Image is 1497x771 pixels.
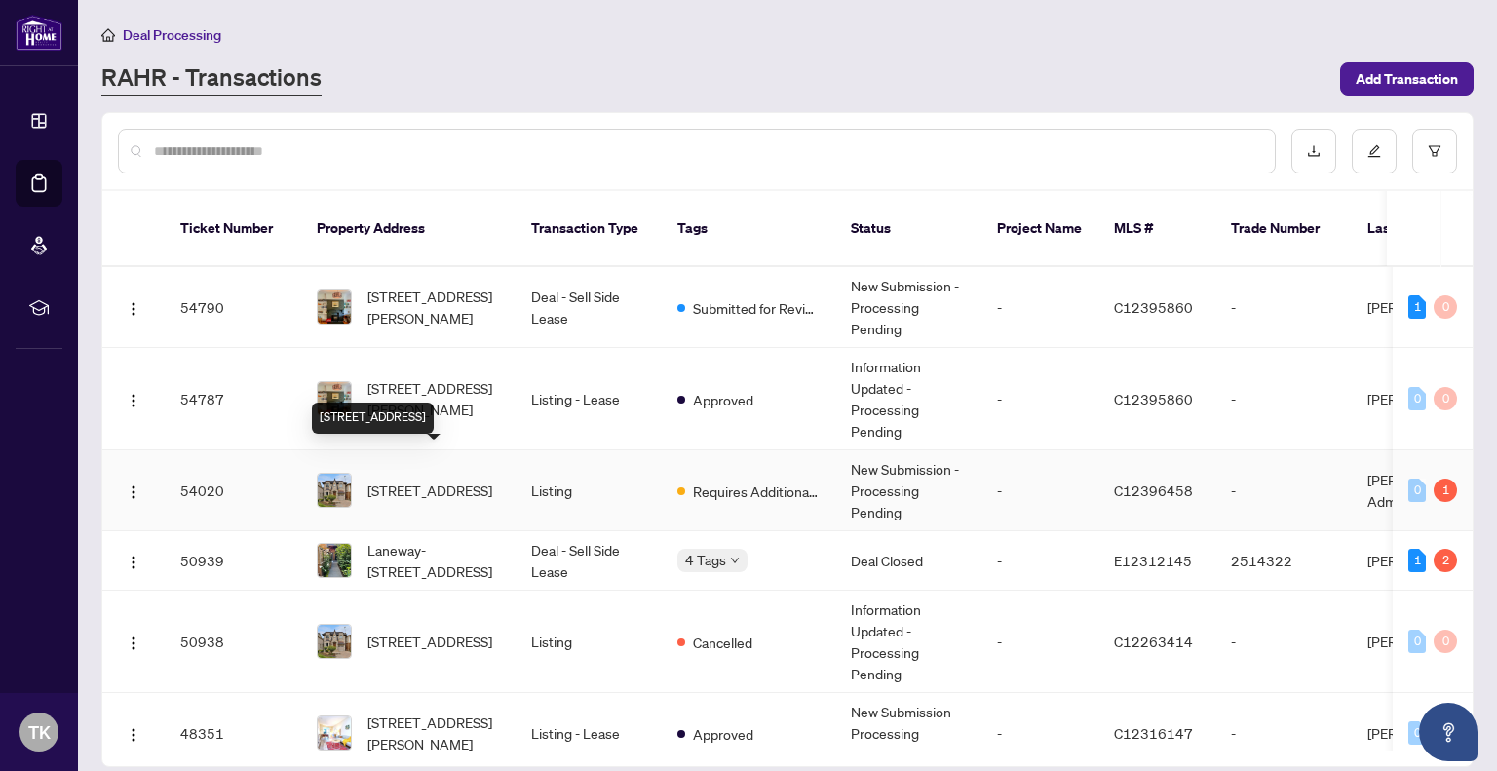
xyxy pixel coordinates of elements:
[1352,129,1397,173] button: edit
[123,26,221,44] span: Deal Processing
[981,191,1098,267] th: Project Name
[126,555,141,570] img: Logo
[981,348,1098,450] td: -
[1215,531,1352,591] td: 2514322
[693,723,753,745] span: Approved
[318,290,351,324] img: thumbnail-img
[1434,295,1457,319] div: 0
[516,348,662,450] td: Listing - Lease
[1114,552,1192,569] span: E12312145
[126,636,141,651] img: Logo
[1408,387,1426,410] div: 0
[516,450,662,531] td: Listing
[1434,630,1457,653] div: 0
[118,545,149,576] button: Logo
[165,191,301,267] th: Ticket Number
[126,727,141,743] img: Logo
[516,531,662,591] td: Deal - Sell Side Lease
[16,15,62,51] img: logo
[1114,390,1193,407] span: C12395860
[516,591,662,693] td: Listing
[1340,62,1474,96] button: Add Transaction
[1428,144,1441,158] span: filter
[981,450,1098,531] td: -
[835,531,981,591] td: Deal Closed
[318,625,351,658] img: thumbnail-img
[835,267,981,348] td: New Submission - Processing Pending
[367,631,492,652] span: [STREET_ADDRESS]
[835,191,981,267] th: Status
[835,348,981,450] td: Information Updated - Processing Pending
[118,475,149,506] button: Logo
[1291,129,1336,173] button: download
[367,539,500,582] span: Laneway-[STREET_ADDRESS]
[1098,191,1215,267] th: MLS #
[126,393,141,408] img: Logo
[693,297,820,319] span: Submitted for Review
[165,531,301,591] td: 50939
[1408,549,1426,572] div: 1
[301,191,516,267] th: Property Address
[730,556,740,565] span: down
[1215,348,1352,450] td: -
[1434,387,1457,410] div: 0
[101,61,322,96] a: RAHR - Transactions
[318,544,351,577] img: thumbnail-img
[1367,144,1381,158] span: edit
[1215,191,1352,267] th: Trade Number
[516,267,662,348] td: Deal - Sell Side Lease
[165,591,301,693] td: 50938
[118,626,149,657] button: Logo
[312,403,434,434] div: [STREET_ADDRESS]
[367,480,492,501] span: [STREET_ADDRESS]
[1419,703,1478,761] button: Open asap
[118,717,149,749] button: Logo
[1215,267,1352,348] td: -
[835,591,981,693] td: Information Updated - Processing Pending
[367,712,500,754] span: [STREET_ADDRESS][PERSON_NAME]
[1408,295,1426,319] div: 1
[1215,450,1352,531] td: -
[1408,630,1426,653] div: 0
[318,382,351,415] img: thumbnail-img
[101,28,115,42] span: home
[118,291,149,323] button: Logo
[367,286,500,328] span: [STREET_ADDRESS][PERSON_NAME]
[318,474,351,507] img: thumbnail-img
[693,481,820,502] span: Requires Additional Docs
[981,267,1098,348] td: -
[318,716,351,750] img: thumbnail-img
[981,531,1098,591] td: -
[981,591,1098,693] td: -
[693,632,752,653] span: Cancelled
[1434,549,1457,572] div: 2
[118,383,149,414] button: Logo
[126,484,141,500] img: Logo
[1114,633,1193,650] span: C12263414
[1412,129,1457,173] button: filter
[1114,482,1193,499] span: C12396458
[1307,144,1321,158] span: download
[693,389,753,410] span: Approved
[367,377,500,420] span: [STREET_ADDRESS][PERSON_NAME]
[662,191,835,267] th: Tags
[165,267,301,348] td: 54790
[835,450,981,531] td: New Submission - Processing Pending
[165,348,301,450] td: 54787
[685,549,726,571] span: 4 Tags
[165,450,301,531] td: 54020
[1408,479,1426,502] div: 0
[1434,479,1457,502] div: 1
[1114,298,1193,316] span: C12395860
[1356,63,1458,95] span: Add Transaction
[28,718,51,746] span: TK
[1408,721,1426,745] div: 0
[126,301,141,317] img: Logo
[1114,724,1193,742] span: C12316147
[516,191,662,267] th: Transaction Type
[1215,591,1352,693] td: -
